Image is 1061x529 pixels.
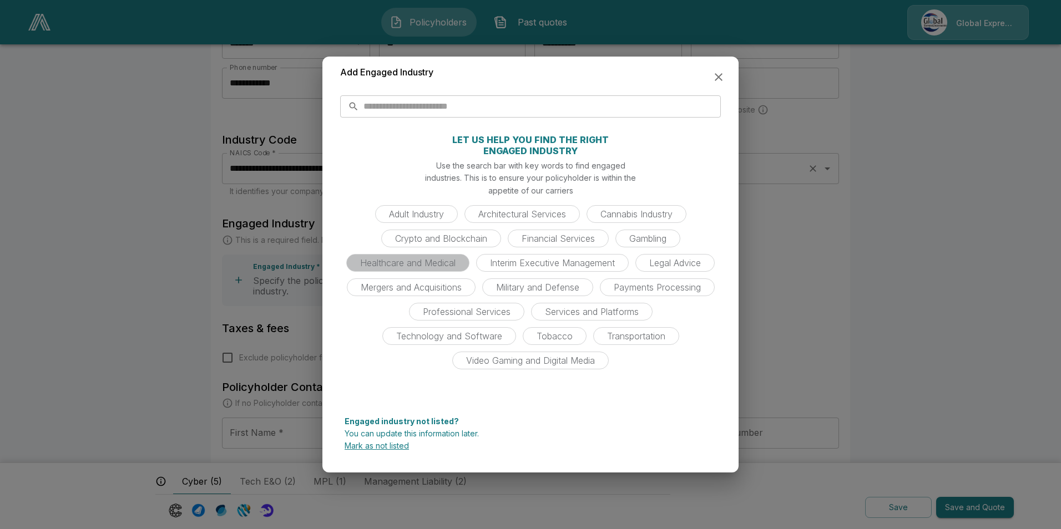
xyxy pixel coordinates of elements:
[643,257,708,268] span: Legal Advice
[600,330,672,342] span: Transportation
[452,135,609,144] p: LET US HELP YOU FIND THE RIGHT
[464,205,580,223] div: Architectural Services
[382,327,516,345] div: Technology and Software
[600,278,715,296] div: Payments Processing
[515,233,602,244] span: Financial Services
[452,352,609,369] div: Video Gaming and Digital Media
[345,442,716,450] p: Mark as not listed
[587,205,686,223] div: Cannabis Industry
[508,230,609,247] div: Financial Services
[483,257,622,268] span: Interim Executive Management
[615,230,680,247] div: Gambling
[425,172,636,184] p: industries. This is to ensure your policyholder is within the
[472,208,573,220] span: Architectural Services
[388,233,494,244] span: Crypto and Blockchain
[382,208,451,220] span: Adult Industry
[530,330,579,342] span: Tobacco
[593,327,679,345] div: Transportation
[476,254,629,272] div: Interim Executive Management
[531,303,653,321] div: Services and Platforms
[354,282,468,293] span: Mergers and Acquisitions
[635,254,715,272] div: Legal Advice
[482,278,593,296] div: Military and Defense
[523,327,587,345] div: Tobacco
[416,306,517,317] span: Professional Services
[340,65,433,80] h6: Add Engaged Industry
[488,185,573,196] p: appetite of our carriers
[345,418,716,425] p: Engaged industry not listed?
[489,282,586,293] span: Military and Defense
[375,205,458,223] div: Adult Industry
[347,278,476,296] div: Mergers and Acquisitions
[346,254,469,272] div: Healthcare and Medical
[483,146,578,155] p: ENGAGED INDUSTRY
[594,208,679,220] span: Cannabis Industry
[345,430,716,438] p: You can update this information later.
[623,233,673,244] span: Gambling
[353,257,462,268] span: Healthcare and Medical
[607,282,708,293] span: Payments Processing
[409,303,524,321] div: Professional Services
[538,306,645,317] span: Services and Platforms
[459,355,602,366] span: Video Gaming and Digital Media
[390,330,509,342] span: Technology and Software
[381,230,501,247] div: Crypto and Blockchain
[436,160,625,171] p: Use the search bar with key words to find engaged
